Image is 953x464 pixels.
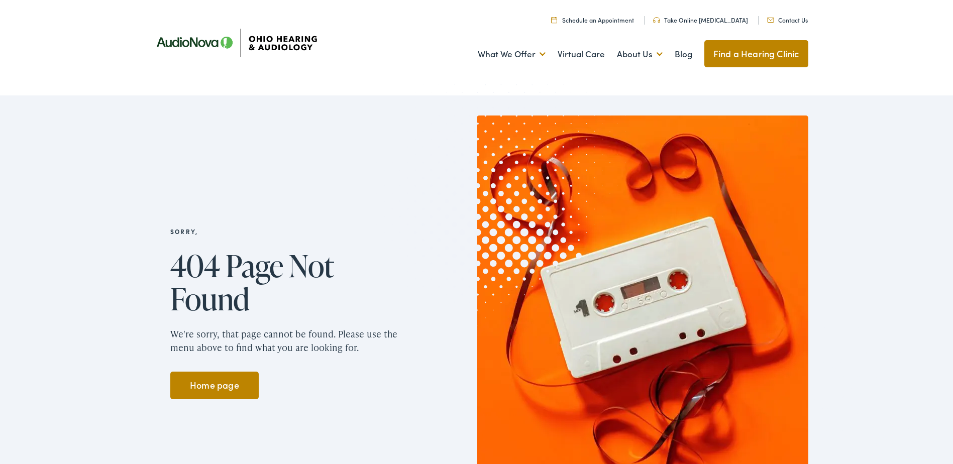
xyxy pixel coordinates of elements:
a: About Us [617,36,663,73]
span: Not [289,249,334,282]
a: Find a Hearing Clinic [704,40,808,67]
a: Home page [170,372,259,400]
span: Found [170,282,250,315]
img: Calendar Icon to schedule a hearing appointment in Cincinnati, OH [551,17,557,23]
a: Schedule an Appointment [551,16,634,24]
span: Page [226,249,283,282]
a: Take Online [MEDICAL_DATA] [653,16,748,24]
p: We're sorry, that page cannot be found. Please use the menu above to find what you are looking for. [170,327,411,354]
span: 404 [170,249,220,282]
a: What We Offer [478,36,546,73]
img: Graphic image with a halftone pattern, contributing to the site's visual design. [361,53,626,326]
a: Contact Us [767,16,808,24]
img: Mail icon representing email contact with Ohio Hearing in Cincinnati, OH [767,18,774,23]
a: Virtual Care [558,36,605,73]
a: Blog [675,36,692,73]
img: Headphones icone to schedule online hearing test in Cincinnati, OH [653,17,660,23]
h2: Sorry, [170,228,411,235]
